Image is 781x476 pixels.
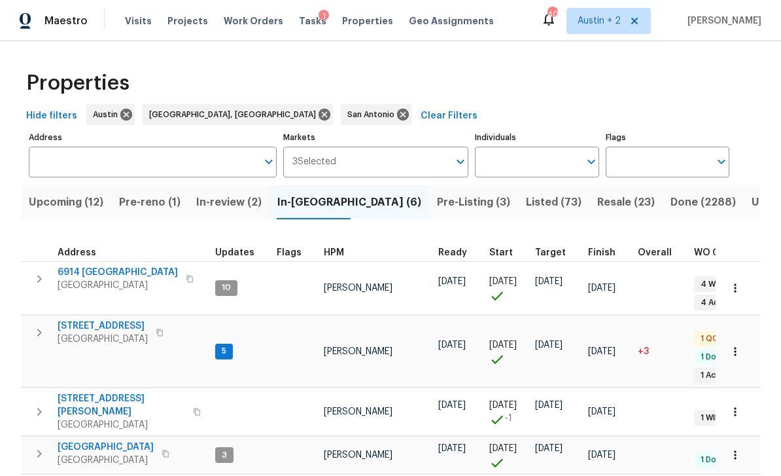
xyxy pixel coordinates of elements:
span: [GEOGRAPHIC_DATA] [58,279,178,292]
span: [DATE] [489,340,517,350]
span: Austin + 2 [578,14,621,27]
span: [DATE] [489,277,517,286]
span: Properties [26,77,130,90]
span: [PERSON_NAME] [324,284,392,293]
span: Austin [93,108,123,121]
span: Maestro [44,14,88,27]
div: 1 [319,10,329,23]
span: Done (2288) [670,193,736,211]
span: [DATE] [535,444,563,453]
span: [GEOGRAPHIC_DATA] [58,333,148,346]
span: [PERSON_NAME] [682,14,761,27]
span: 4 WIP [695,279,727,290]
span: Upcoming (12) [29,193,103,211]
span: Hide filters [26,108,77,124]
span: Resale (23) [597,193,655,211]
span: WO Completion [694,248,766,257]
button: Clear Filters [415,104,483,128]
span: [GEOGRAPHIC_DATA] [58,418,185,431]
span: [DATE] [535,401,563,410]
span: Ready [438,248,467,257]
span: Pre-reno (1) [119,193,181,211]
button: Open [260,153,278,171]
span: Properties [342,14,393,27]
span: [DATE] [588,407,616,416]
span: Tasks [299,16,326,26]
span: Listed (73) [526,193,581,211]
td: Project started on time [484,261,530,315]
span: [DATE] [438,401,466,410]
span: [DATE] [438,444,466,453]
span: [PERSON_NAME] [324,347,392,356]
span: 5 [217,346,232,357]
span: [DATE] [438,340,466,350]
div: Earliest renovation start date (first business day after COE or Checkout) [438,248,479,257]
span: [GEOGRAPHIC_DATA], [GEOGRAPHIC_DATA] [149,108,321,121]
span: Overall [638,248,672,257]
span: [STREET_ADDRESS] [58,320,148,333]
span: Target [535,248,566,257]
span: [DATE] [588,450,616,460]
span: 1 QC [695,333,723,344]
div: 40 [547,8,557,21]
span: San Antonio [347,108,400,121]
span: Address [58,248,96,257]
span: 1 WIP [695,412,725,424]
span: [DATE] [535,277,563,286]
span: 3 Selected [292,156,336,168]
label: Address [29,134,277,141]
div: Days past target finish date [638,248,684,257]
span: [DATE] [588,284,616,293]
span: Start [489,248,513,257]
label: Flags [606,134,729,141]
span: Finish [588,248,616,257]
span: 1 Accepted [695,370,750,381]
span: 6914 [GEOGRAPHIC_DATA] [58,266,178,279]
span: Projects [167,14,208,27]
button: Open [451,153,470,171]
span: +3 [638,347,649,356]
span: Work Orders [224,14,283,27]
span: -1 [505,412,512,425]
span: [GEOGRAPHIC_DATA] [58,441,154,454]
span: [DATE] [489,401,517,410]
div: San Antonio [341,104,411,125]
div: Target renovation project end date [535,248,578,257]
span: [STREET_ADDRESS][PERSON_NAME] [58,392,185,418]
div: Actual renovation start date [489,248,525,257]
div: [GEOGRAPHIC_DATA], [GEOGRAPHIC_DATA] [143,104,333,125]
span: Geo Assignments [409,14,494,27]
div: Projected renovation finish date [588,248,627,257]
span: Pre-Listing (3) [437,193,510,211]
span: In-[GEOGRAPHIC_DATA] (6) [277,193,421,211]
span: 4 Accepted [695,297,753,308]
span: HPM [324,248,344,257]
button: Open [582,153,600,171]
span: [PERSON_NAME] [324,450,392,460]
span: [GEOGRAPHIC_DATA] [58,454,154,467]
span: [DATE] [438,277,466,286]
label: Individuals [475,134,599,141]
td: Project started on time [484,437,530,474]
button: Open [712,153,731,171]
td: Project started on time [484,316,530,388]
span: [DATE] [489,444,517,453]
span: 10 [217,282,236,293]
span: 1 Done [695,454,731,466]
td: 3 day(s) past target finish date [633,316,689,388]
span: [DATE] [535,340,563,350]
div: Austin [86,104,135,125]
span: 1 Done [695,352,731,363]
button: Hide filters [21,104,82,128]
span: 3 [217,450,232,461]
span: [PERSON_NAME] [324,407,392,416]
span: Clear Filters [421,108,477,124]
td: Project started 1 days early [484,388,530,436]
span: In-review (2) [196,193,262,211]
span: Updates [215,248,254,257]
span: Flags [277,248,302,257]
span: [DATE] [588,347,616,356]
span: Visits [125,14,152,27]
label: Markets [283,134,469,141]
